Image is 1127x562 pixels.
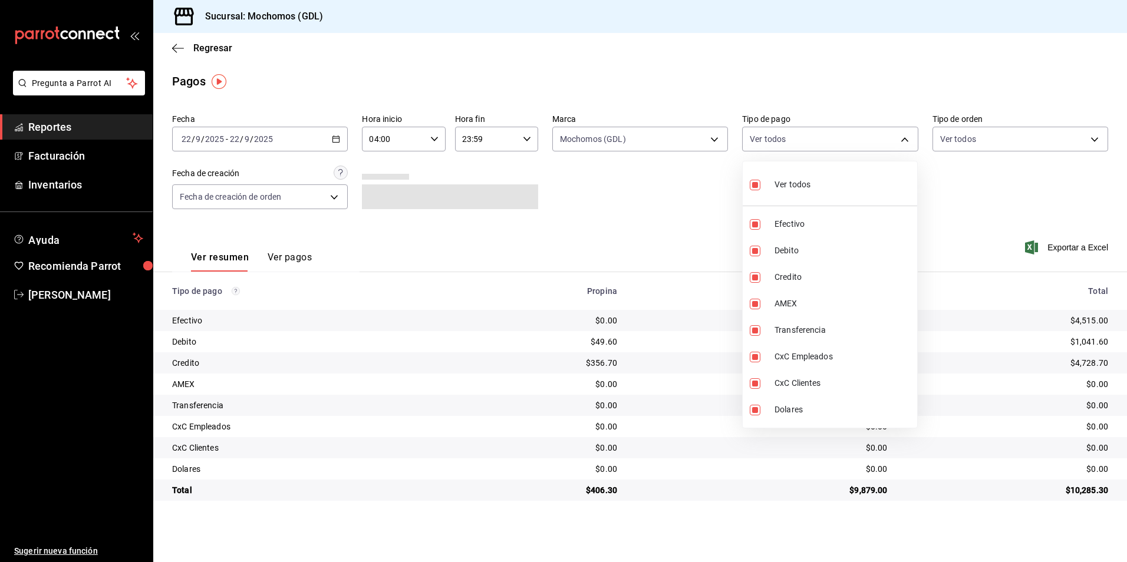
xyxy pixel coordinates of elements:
[775,297,912,310] span: AMEX
[775,271,912,283] span: Credito
[775,324,912,336] span: Transferencia
[775,351,912,363] span: CxC Empleados
[212,74,226,89] img: Tooltip marker
[775,218,912,230] span: Efectivo
[775,244,912,257] span: Debito
[775,178,810,191] span: Ver todos
[775,404,912,416] span: Dolares
[775,377,912,389] span: CxC Clientes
